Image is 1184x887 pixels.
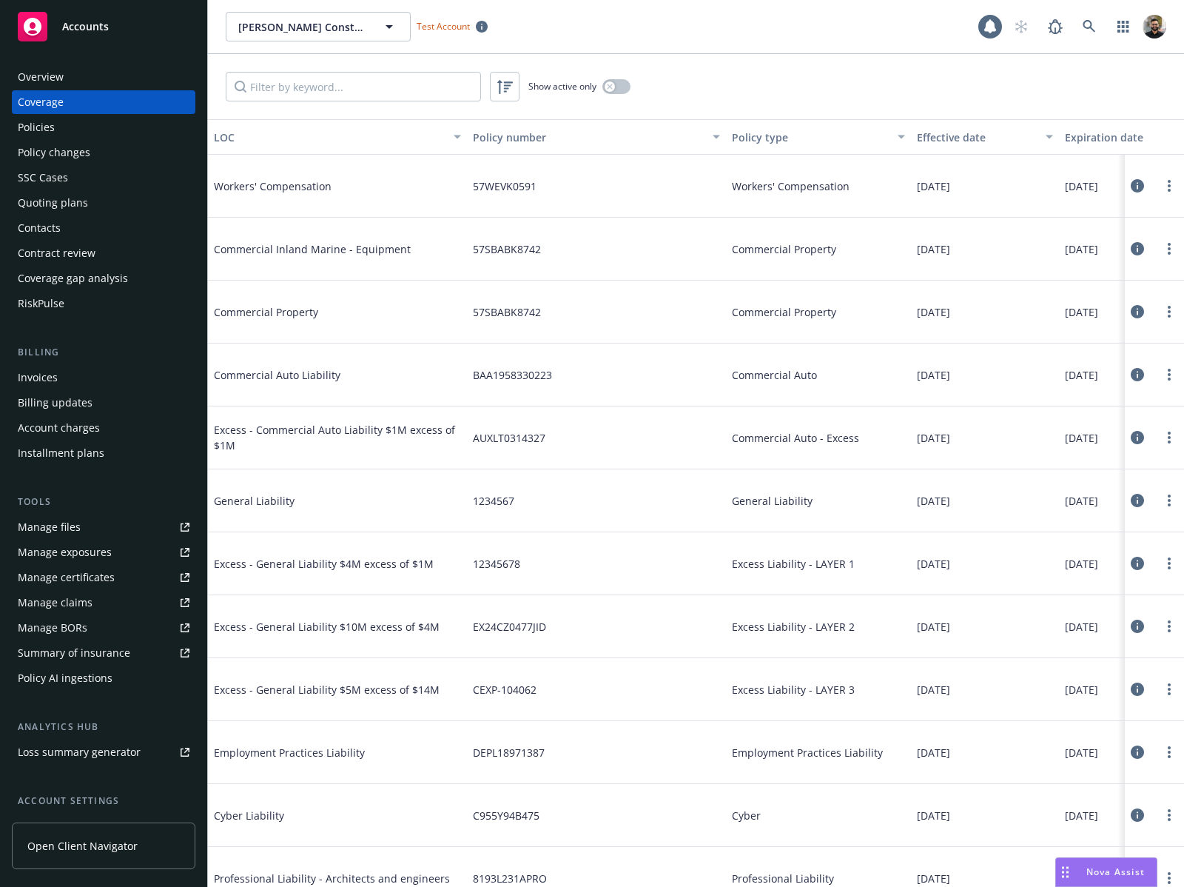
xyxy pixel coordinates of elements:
a: Manage files [12,515,195,539]
div: Drag to move [1056,858,1074,886]
a: Contract review [12,241,195,265]
button: Effective date [911,119,1059,155]
div: Policies [18,116,55,139]
a: more [1160,743,1178,761]
a: more [1160,492,1178,509]
span: Commercial Inland Marine - Equipment [214,241,436,257]
button: Nova Assist [1055,857,1157,887]
span: [DATE] [917,241,950,257]
div: Loss summary generator [18,740,141,764]
span: Excess - General Liability $4M excess of $1M [214,556,436,572]
a: Switch app [1109,12,1138,41]
span: Excess Liability - LAYER 3 [732,682,855,697]
span: [DATE] [1065,178,1098,194]
div: Policy AI ingestions [18,666,112,690]
button: LOC [208,119,467,155]
a: Report a Bug [1040,12,1070,41]
span: [DATE] [917,556,950,572]
a: Coverage [12,90,195,114]
span: Professional Liability - Architects and engineers [214,871,450,886]
span: Nova Assist [1086,866,1145,878]
span: Commercial Property [732,241,836,257]
div: Analytics hub [12,720,195,734]
a: Account charges [12,416,195,440]
span: [DATE] [1065,556,1098,572]
a: Policy AI ingestions [12,666,195,690]
a: Overview [12,65,195,89]
span: [DATE] [1065,430,1098,446]
a: Start snowing [1006,12,1036,41]
span: Commercial Auto Liability [214,367,436,383]
span: Excess - Commercial Auto Liability $1M excess of $1M [214,422,461,453]
span: Excess - General Liability $5M excess of $14M [214,682,440,697]
span: [DATE] [1065,808,1098,823]
div: Billing [12,345,195,360]
span: Workers' Compensation [214,178,436,194]
span: 57SBABK8742 [473,304,541,320]
div: Account charges [18,416,100,440]
span: Cyber Liability [214,808,436,823]
a: Manage certificates [12,566,195,589]
span: Manage exposures [12,540,195,564]
div: Overview [18,65,64,89]
a: Summary of insurance [12,641,195,665]
a: Installment plans [12,441,195,465]
span: [DATE] [917,430,950,446]
span: Test Account [411,19,494,34]
span: Excess Liability - LAYER 2 [732,619,855,635]
span: Commercial Auto - Excess [732,430,859,446]
span: [DATE] [917,682,950,697]
a: Accounts [12,6,195,47]
span: AUXLT0314327 [473,430,545,446]
span: [DATE] [917,367,950,383]
span: [DATE] [917,178,950,194]
span: BAA1958330223 [473,367,552,383]
span: [DATE] [917,808,950,823]
div: Installment plans [18,441,104,465]
span: [DATE] [1065,367,1098,383]
div: Contacts [18,216,61,240]
a: SSC Cases [12,166,195,190]
a: RiskPulse [12,292,195,315]
button: [PERSON_NAME] Construction [226,12,411,41]
span: [DATE] [1065,682,1098,697]
span: Employment Practices Liability [732,745,883,760]
button: Policy number [467,119,726,155]
span: DEPL18971387 [473,745,545,760]
span: Excess Liability - LAYER 1 [732,556,855,572]
span: Open Client Navigator [27,838,138,854]
span: 8193L231APRO [473,871,547,886]
a: Loss summary generator [12,740,195,764]
span: [DATE] [1065,304,1098,320]
span: [DATE] [1065,619,1098,635]
div: Manage BORs [18,616,87,640]
span: [DATE] [917,304,950,320]
span: Test Account [417,20,470,33]
span: Commercial Property [732,304,836,320]
div: Manage claims [18,591,92,615]
div: RiskPulse [18,292,64,315]
span: 57SBABK8742 [473,241,541,257]
span: Show active only [528,80,596,93]
div: Coverage gap analysis [18,267,128,290]
span: Professional Liability [732,871,834,886]
a: more [1160,555,1178,572]
div: Billing updates [18,391,92,415]
span: Excess - General Liability $10M excess of $4M [214,619,440,635]
span: 12345678 [473,556,520,572]
a: more [1160,680,1178,698]
div: SSC Cases [18,166,68,190]
div: Manage exposures [18,540,112,564]
input: Filter by keyword... [226,72,481,101]
span: 1234567 [473,493,514,509]
span: CEXP-104062 [473,682,536,697]
a: more [1160,240,1178,258]
span: Commercial Auto [732,367,817,383]
div: Policy changes [18,141,90,164]
a: more [1160,366,1178,384]
div: Account settings [12,794,195,809]
div: Policy number [473,130,704,145]
a: more [1160,303,1178,321]
div: Manage files [18,515,81,539]
div: Quoting plans [18,191,88,215]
